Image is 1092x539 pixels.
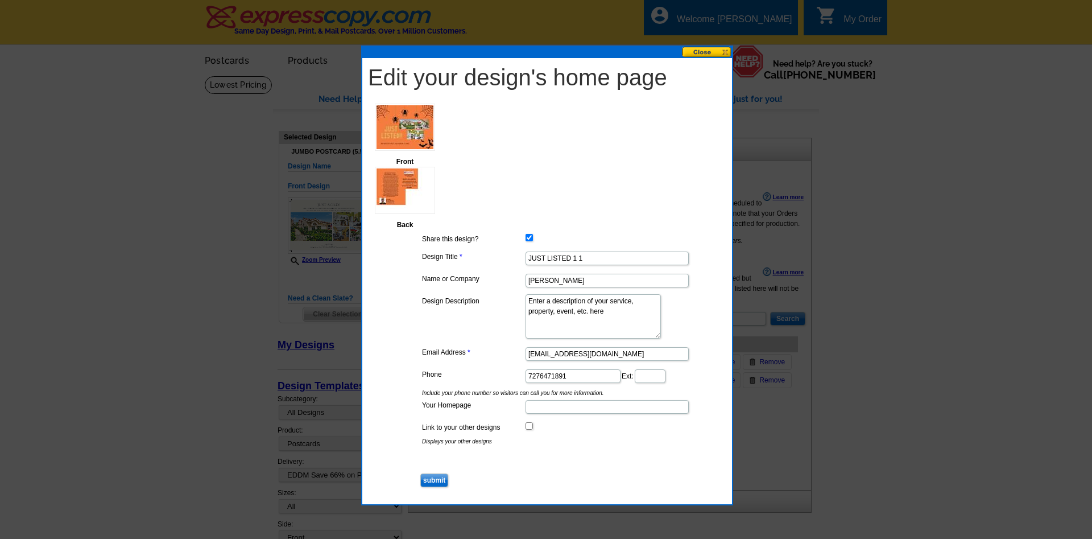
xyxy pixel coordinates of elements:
[422,234,524,244] label: Share this design?
[422,422,524,433] label: Link to your other designs
[422,274,524,284] label: Name or Company
[419,367,722,384] dd: Ext:
[419,437,722,446] span: Displays your other designs
[375,104,435,151] img: small-thumb.jpg
[396,158,414,166] span: Front
[422,400,524,410] label: Your Homepage
[375,167,435,214] img: small-thumb.jpg
[419,389,722,397] span: Include your phone number so visitors can call you for more information.
[422,252,524,262] label: Design Title
[526,294,661,339] textarea: Enter a description of your service, property, event, etc. here
[422,347,524,357] label: Email Address
[131,18,144,31] button: Open LiveChat chat widget
[422,296,524,306] label: Design Description
[420,474,448,487] input: submit
[422,369,524,380] label: Phone
[397,221,413,229] span: Back
[368,64,726,91] h1: Edit your design's home page
[16,20,129,29] p: Chat with us!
